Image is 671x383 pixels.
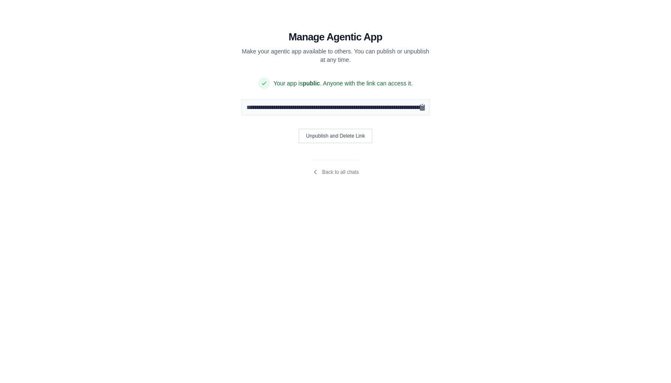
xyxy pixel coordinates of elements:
button: Copy public URL [418,103,427,112]
span: public [303,80,320,87]
h1: Manage Agentic App [289,30,382,44]
button: Unpublish and Delete Link [299,129,372,143]
a: Back to all chats [312,169,359,176]
p: Make your agentic app available to others. You can publish or unpublish at any time. [241,47,430,64]
span: Your app is . Anyone with the link can access it. [273,79,413,88]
